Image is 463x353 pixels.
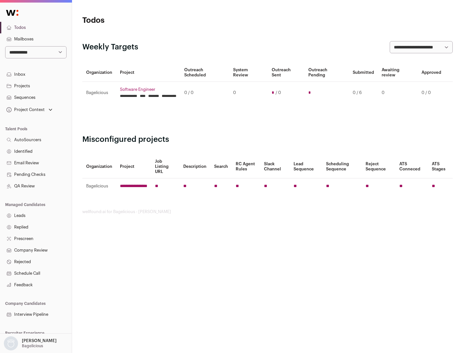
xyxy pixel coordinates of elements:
p: [PERSON_NAME] [22,338,57,343]
th: Slack Channel [260,155,290,178]
th: ATS Stages [428,155,453,178]
th: Approved [418,64,445,82]
img: nopic.png [4,336,18,350]
td: 0 / 6 [349,82,378,104]
a: Software Engineer [120,87,177,92]
th: ATS Conneced [395,155,428,178]
th: Job Listing URL [151,155,179,178]
span: / 0 [276,90,281,95]
th: Scheduling Sequence [322,155,362,178]
td: Bagelicious [82,82,116,104]
th: Reject Sequence [362,155,396,178]
td: Bagelicious [82,178,116,194]
footer: wellfound:ai for Bagelicious - [PERSON_NAME] [82,209,453,214]
th: System Review [229,64,268,82]
td: 0 / 0 [418,82,445,104]
th: Project [116,64,180,82]
td: 0 / 0 [180,82,229,104]
p: Bagelicious [22,343,43,349]
th: Outreach Scheduled [180,64,229,82]
th: Organization [82,64,116,82]
h2: Weekly Targets [82,42,138,52]
img: Wellfound [3,6,22,19]
th: Search [210,155,232,178]
th: RC Agent Rules [232,155,260,178]
th: Outreach Sent [268,64,305,82]
h1: Todos [82,15,206,26]
th: Lead Sequence [290,155,322,178]
th: Outreach Pending [304,64,349,82]
h2: Misconfigured projects [82,134,453,145]
div: Project Context [5,107,45,112]
th: Description [179,155,210,178]
td: 0 [378,82,418,104]
button: Open dropdown [5,105,54,114]
td: 0 [229,82,268,104]
th: Awaiting review [378,64,418,82]
th: Organization [82,155,116,178]
th: Project [116,155,151,178]
button: Open dropdown [3,336,58,350]
th: Submitted [349,64,378,82]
